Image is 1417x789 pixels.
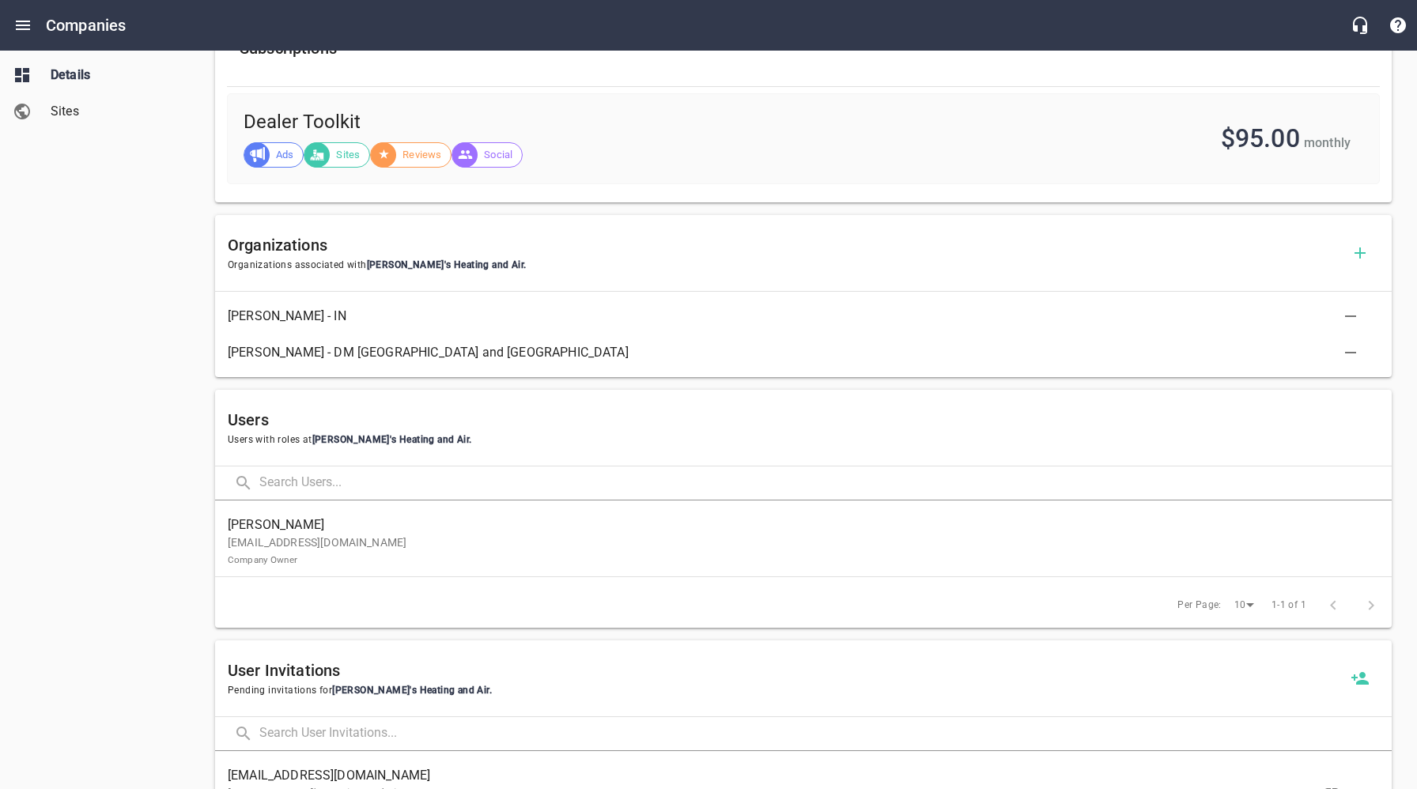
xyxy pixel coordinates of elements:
[228,766,1354,785] span: [EMAIL_ADDRESS][DOMAIN_NAME]
[1332,297,1370,335] button: Delete Association
[1341,6,1379,44] button: Live Chat
[228,258,1341,274] span: Organizations associated with
[1272,598,1306,613] span: 1-1 of 1
[367,259,527,270] span: [PERSON_NAME]'s Heating and Air .
[370,142,452,168] div: Reviews
[228,534,1366,568] p: [EMAIL_ADDRESS][DOMAIN_NAME]
[51,66,171,85] span: Details
[244,142,304,168] div: Ads
[1177,598,1222,613] span: Per Page:
[1341,234,1379,272] button: Add Organization
[46,13,126,38] h6: Companies
[474,147,522,163] span: Social
[228,307,1354,326] span: [PERSON_NAME] - IN
[393,147,451,163] span: Reviews
[228,432,1379,448] span: Users with roles at
[228,407,1379,432] h6: Users
[228,554,297,565] small: Company Owner
[1332,334,1370,372] button: Delete Association
[228,658,1341,683] h6: User Invitations
[228,232,1341,258] h6: Organizations
[228,515,1366,534] span: [PERSON_NAME]
[228,343,1354,362] span: [PERSON_NAME] - DM [GEOGRAPHIC_DATA] and [GEOGRAPHIC_DATA]
[1228,595,1260,616] div: 10
[228,683,1341,699] span: Pending invitations for
[4,6,42,44] button: Open drawer
[259,717,1392,751] input: Search User Invitations...
[1379,6,1417,44] button: Support Portal
[1341,659,1379,697] a: Invite a new user to Korschot's Heating and Air
[259,466,1392,500] input: Search Users...
[327,147,369,163] span: Sites
[332,685,492,696] span: [PERSON_NAME]'s Heating and Air .
[452,142,523,168] div: Social
[1304,135,1351,150] span: monthly
[51,102,171,121] span: Sites
[266,147,303,163] span: Ads
[1221,123,1300,153] span: $95.00
[244,110,860,135] span: Dealer Toolkit
[312,434,472,445] span: [PERSON_NAME]'s Heating and Air .
[304,142,370,168] div: Sites
[215,507,1392,576] a: [PERSON_NAME][EMAIL_ADDRESS][DOMAIN_NAME]Company Owner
